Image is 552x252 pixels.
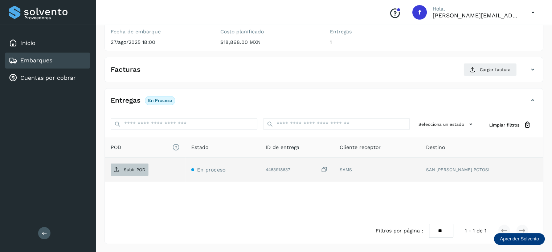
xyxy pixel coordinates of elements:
[220,39,318,45] p: $18,868.00 MXN
[111,96,140,105] h4: Entregas
[124,167,146,172] p: Subir POD
[111,144,180,151] span: POD
[148,98,172,103] p: En proceso
[426,144,445,151] span: Destino
[24,15,87,20] p: Proveedores
[191,144,208,151] span: Estado
[111,164,148,176] button: Subir POD
[5,70,90,86] div: Cuentas por cobrar
[489,122,519,128] span: Limpiar filtros
[480,66,511,73] span: Cargar factura
[420,158,543,182] td: SAN [PERSON_NAME] POTOSI
[416,118,478,130] button: Selecciona un estado
[105,94,543,112] div: EntregasEn proceso
[500,236,539,242] p: Aprender Solvento
[111,39,209,45] p: 27/ago/2025 18:00
[340,144,381,151] span: Cliente receptor
[463,63,517,76] button: Cargar factura
[5,35,90,51] div: Inicio
[376,227,423,235] span: Filtros por página :
[105,63,543,82] div: FacturasCargar factura
[20,74,76,81] a: Cuentas por cobrar
[433,6,520,12] p: Hola,
[111,29,209,35] label: Fecha de embarque
[330,39,428,45] p: 1
[433,12,520,19] p: flor.compean@gruporeyes.com.mx
[111,66,140,74] h4: Facturas
[465,227,486,235] span: 1 - 1 de 1
[266,144,299,151] span: ID de entrega
[20,40,36,46] a: Inicio
[334,158,420,182] td: SAMS
[330,29,428,35] label: Entregas
[483,118,537,132] button: Limpiar filtros
[266,166,328,174] div: 4483918637
[5,53,90,69] div: Embarques
[220,29,318,35] label: Costo planificado
[20,57,52,64] a: Embarques
[197,167,225,173] span: En proceso
[494,233,545,245] div: Aprender Solvento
